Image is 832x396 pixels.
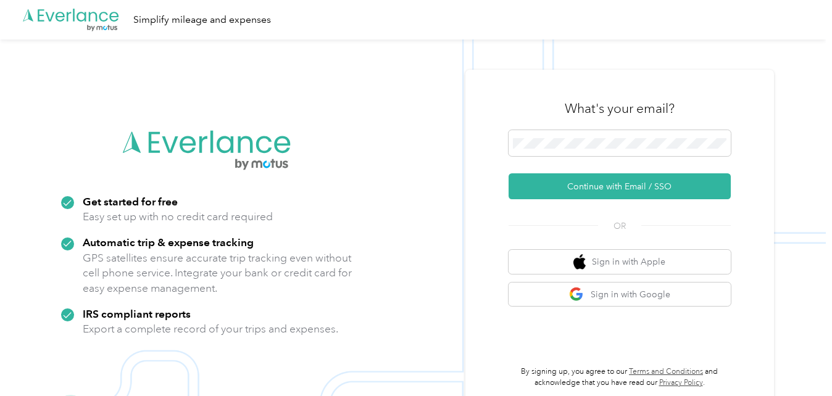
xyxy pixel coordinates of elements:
[83,250,352,296] p: GPS satellites ensure accurate trip tracking even without cell phone service. Integrate your bank...
[659,378,703,387] a: Privacy Policy
[83,236,254,249] strong: Automatic trip & expense tracking
[509,283,731,307] button: google logoSign in with Google
[569,287,584,302] img: google logo
[83,195,178,208] strong: Get started for free
[83,209,273,225] p: Easy set up with no credit card required
[598,220,641,233] span: OR
[629,367,703,376] a: Terms and Conditions
[133,12,271,28] div: Simplify mileage and expenses
[573,254,586,270] img: apple logo
[565,100,675,117] h3: What's your email?
[763,327,832,396] iframe: Everlance-gr Chat Button Frame
[509,366,731,388] p: By signing up, you agree to our and acknowledge that you have read our .
[83,307,191,320] strong: IRS compliant reports
[83,321,338,337] p: Export a complete record of your trips and expenses.
[509,250,731,274] button: apple logoSign in with Apple
[509,173,731,199] button: Continue with Email / SSO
